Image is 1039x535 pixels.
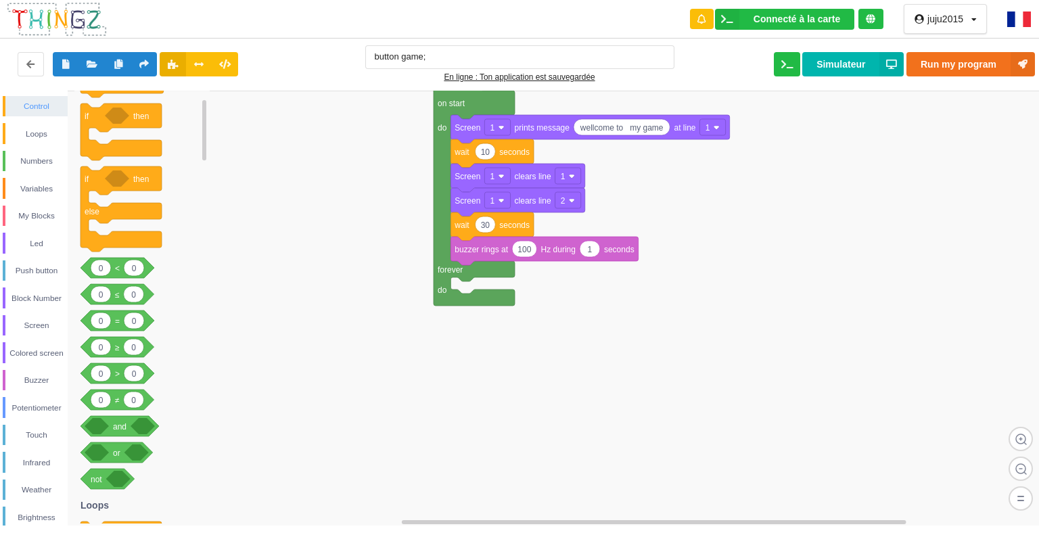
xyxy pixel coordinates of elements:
text: 0 [131,396,136,405]
div: Potentiometer [5,401,68,415]
text: at line [674,123,695,133]
div: Block Number [5,292,68,305]
text: wait [454,147,469,157]
text: and [113,422,126,432]
text: seconds [499,147,530,157]
text: 1 [490,172,495,181]
div: Screen [5,319,68,332]
text: 0 [132,369,137,379]
div: juju2015 [927,14,963,24]
text: clears line [515,172,551,181]
text: = [115,317,120,326]
text: do [438,123,447,133]
text: ≥ [115,343,120,352]
button: Ouvrir le moniteur [774,52,800,76]
text: 0 [99,317,103,326]
text: Screen [455,123,480,133]
text: 0 [132,264,137,273]
text: then [133,175,149,184]
div: Variables [5,182,68,195]
text: 0 [99,290,103,300]
div: My Blocks [5,209,68,223]
text: 1 [588,245,593,254]
div: Buzzer [5,373,68,387]
text: 0 [99,369,103,379]
text: seconds [604,245,634,254]
img: fr.png [1007,11,1031,27]
text: if [85,175,89,184]
div: Loops [5,127,68,141]
text: on start [438,99,465,108]
button: Simulateur [802,52,904,76]
text: 30 [481,220,490,230]
text: 0 [131,343,136,352]
text: 10 [481,147,490,157]
text: wait [454,220,469,230]
text: buzzer rings at [455,245,508,254]
text: 100 [517,245,531,254]
text: ≠ [115,396,120,405]
text: 0 [132,317,137,326]
text: do [438,285,447,295]
text: 1 [490,123,495,133]
text: 0 [99,396,103,405]
text: not [91,475,102,484]
text: 1 [706,123,710,133]
text: Loops [80,500,109,511]
text: 1 [561,172,565,181]
div: Connecté à la carte [754,14,840,24]
div: Infrared [5,456,68,469]
text: ≤ [115,290,120,300]
div: Tu es connecté au serveur de création de Thingz [858,9,883,29]
text: forever [438,265,463,275]
text: 2 [561,196,565,206]
text: 0 [99,264,103,273]
text: clears line [515,196,551,206]
button: Run my program [906,52,1035,76]
div: Ta base fonctionne bien ! [715,9,854,30]
text: Hz during [541,245,576,254]
text: 1 [490,196,495,206]
text: seconds [499,220,530,230]
text: Screen [455,196,480,206]
text: if [85,112,89,121]
text: then [133,112,149,121]
div: Numbers [5,154,68,168]
text: > [115,369,120,379]
text: < [115,264,120,273]
div: Control [5,99,68,113]
text: Screen [455,172,480,181]
text: or [113,448,120,458]
div: Led [5,237,68,250]
text: 0 [99,343,103,352]
text: wellcome to my game [580,123,664,133]
div: Push button [5,264,68,277]
div: Colored screen [5,346,68,360]
div: En ligne : Ton application est sauvegardée [365,70,674,84]
img: thingz_logo.png [6,1,108,37]
text: prints message [515,123,570,133]
div: Touch [5,428,68,442]
text: else [85,207,99,216]
text: 0 [131,290,136,300]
